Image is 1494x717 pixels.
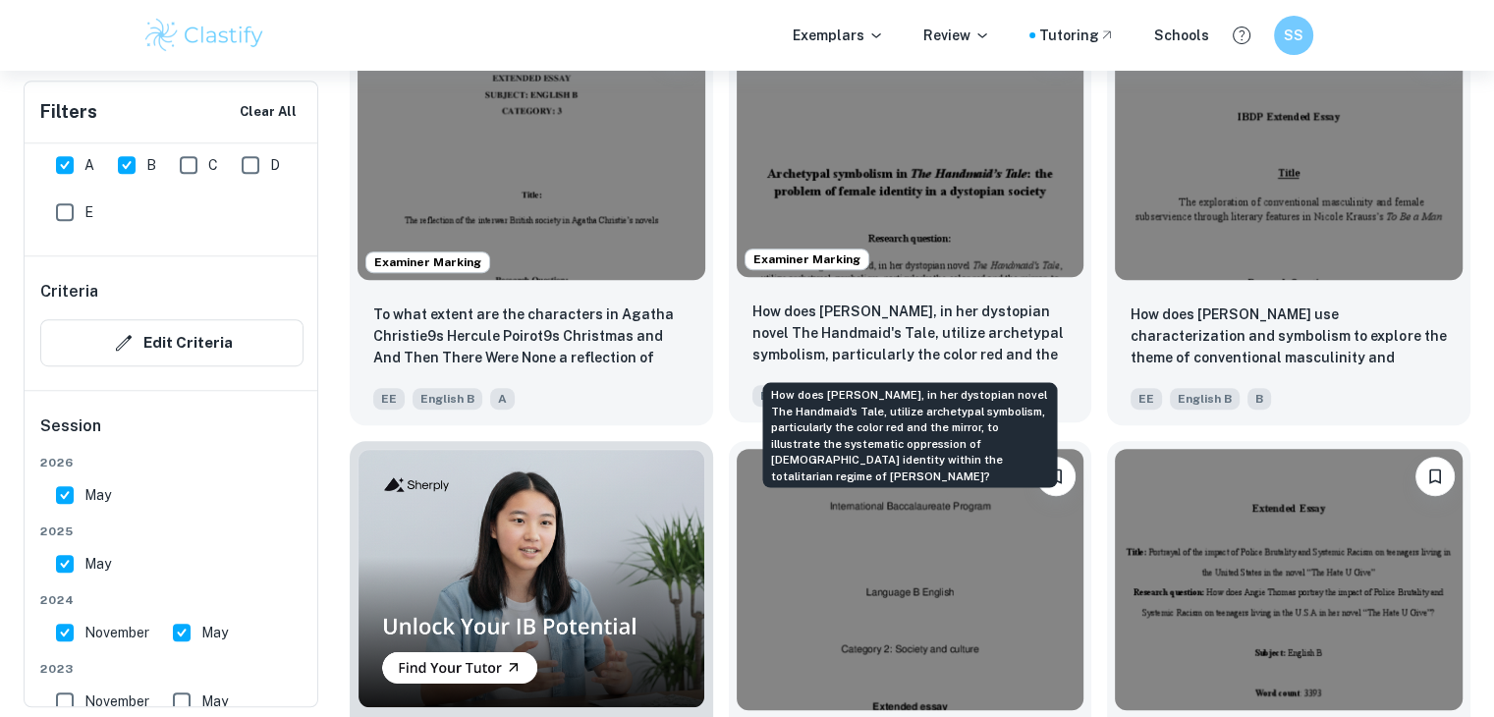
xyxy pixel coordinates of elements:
span: E [84,201,93,223]
button: SS [1274,16,1313,55]
span: B [1247,388,1271,410]
span: English B [1170,388,1240,410]
span: May [201,622,228,643]
span: Examiner Marking [746,250,868,268]
span: D [270,154,280,176]
span: May [84,553,111,575]
h6: Filters [40,98,97,126]
p: Review [923,25,990,46]
span: EE [752,385,784,407]
span: May [201,690,228,712]
button: Bookmark [1415,457,1455,496]
img: Clastify logo [142,16,267,55]
span: 2025 [40,523,304,540]
span: November [84,690,149,712]
span: EE [373,388,405,410]
button: Help and Feedback [1225,19,1258,52]
button: Clear All [235,97,302,127]
img: English B EE example thumbnail: How does Angie Thomas portray the impact [1115,449,1463,709]
span: A [490,388,515,410]
p: How does Margaret Atwood, in her dystopian novel The Handmaid's Tale, utilize archetypal symbolis... [752,301,1069,367]
a: Schools [1154,25,1209,46]
span: November [84,622,149,643]
h6: Session [40,414,304,454]
a: Examiner MarkingBookmarkTo what extent are the characters in Agatha Christie9s Hercule Poirot9s C... [350,12,713,425]
button: Edit Criteria [40,319,304,366]
h6: SS [1282,25,1304,46]
div: How does [PERSON_NAME], in her dystopian novel The Handmaid's Tale, utilize archetypal symbolism,... [762,382,1057,487]
p: Exemplars [793,25,884,46]
img: English B EE example thumbnail: To what extent does Scotland´s whisky ha [737,449,1084,709]
span: 2024 [40,591,304,609]
a: Examiner MarkingBookmarkHow does Margaret Atwood, in her dystopian novel The Handmaid's Tale, uti... [729,12,1092,425]
span: 2026 [40,454,304,471]
p: To what extent are the characters in Agatha Christie9s Hercule Poirot9s Christmas and And Then Th... [373,303,690,370]
span: English B [413,388,482,410]
a: BookmarkHow does Nicole Krauss use characterization and symbolism to explore the theme of convent... [1107,12,1470,425]
h6: Criteria [40,280,98,303]
img: Thumbnail [358,449,705,707]
span: C [208,154,218,176]
a: Tutoring [1039,25,1115,46]
span: May [84,484,111,506]
span: Examiner Marking [366,253,489,271]
span: B [146,154,156,176]
span: 2023 [40,660,304,678]
img: English B EE example thumbnail: To what extent are the characters in Aga [358,20,705,280]
span: EE [1131,388,1162,410]
img: English B EE example thumbnail: How does Margaret Atwood, in her dystopi [737,17,1084,277]
span: A [84,154,94,176]
p: How does Nicole Krauss use characterization and symbolism to explore the theme of conventional ma... [1131,303,1447,370]
img: English B EE example thumbnail: How does Nicole Krauss use characterizat [1115,20,1463,280]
